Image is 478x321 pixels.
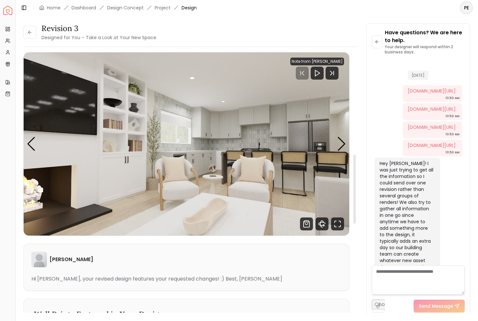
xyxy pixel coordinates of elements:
[408,142,456,149] a: [DOMAIN_NAME][URL]
[460,1,473,14] button: PE
[3,6,12,15] img: Spacejoy Logo
[50,256,93,263] h6: [PERSON_NAME]
[107,5,144,11] li: Design Concept
[408,71,428,80] span: [DATE]
[31,252,47,267] img: Micaela Farley
[27,137,36,151] div: Previous slide
[446,131,460,138] div: 10:53 AM
[446,149,460,156] div: 10:53 AM
[446,113,460,119] div: 10:53 AM
[408,88,456,94] a: [DOMAIN_NAME][URL]
[337,137,346,151] div: Next slide
[326,67,339,80] svg: Next Track
[41,34,156,41] small: Designed for You – Take a Look at Your New Space
[31,275,341,283] div: Hi [PERSON_NAME], your revised design features your requested changes! :) Best, [PERSON_NAME]
[34,309,339,320] h3: Wall Paints Featured in Your Design
[155,5,171,11] a: Project
[290,58,344,65] div: Note from [PERSON_NAME]
[24,52,349,236] img: Design Render 1
[446,95,460,101] div: 10:53 AM
[24,52,349,236] div: 3 / 6
[300,217,313,230] svg: Shop Products from this design
[47,5,61,11] a: Home
[72,5,96,11] a: Dashboard
[331,217,344,230] svg: Fullscreen
[3,6,12,15] a: Spacejoy
[182,5,197,11] span: Design
[408,124,456,130] a: [DOMAIN_NAME][URL]
[408,106,456,112] a: [DOMAIN_NAME][URL]
[24,52,349,236] div: Carousel
[39,5,197,11] nav: breadcrumb
[41,23,156,34] h3: Revision 3
[385,44,465,55] p: Your designer will respond within 2 business days.
[461,2,472,14] span: PE
[385,29,465,44] p: Have questions? We are here to help.
[313,69,321,77] svg: Play
[316,217,328,230] svg: 360 View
